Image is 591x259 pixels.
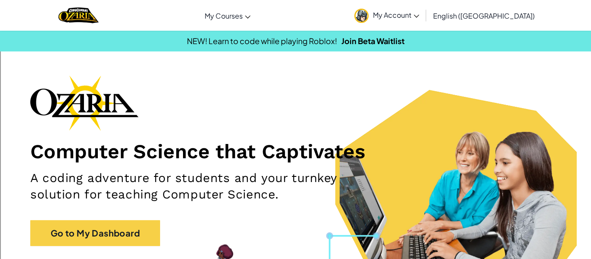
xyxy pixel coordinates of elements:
span: My Account [373,10,419,19]
img: Home [58,6,99,24]
a: Go to My Dashboard [30,220,160,246]
a: My Account [350,2,424,29]
span: NEW! Learn to code while playing Roblox! [187,36,337,46]
h1: Computer Science that Captivates [30,139,561,163]
h2: A coding adventure for students and your turnkey solution for teaching Computer Science. [30,170,385,203]
a: Ozaria by CodeCombat logo [58,6,99,24]
img: avatar [354,9,369,23]
a: Join Beta Waitlist [341,36,405,46]
span: English ([GEOGRAPHIC_DATA]) [433,11,535,20]
span: My Courses [205,11,243,20]
a: My Courses [200,4,255,27]
a: English ([GEOGRAPHIC_DATA]) [429,4,539,27]
img: Ozaria branding logo [30,75,138,131]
